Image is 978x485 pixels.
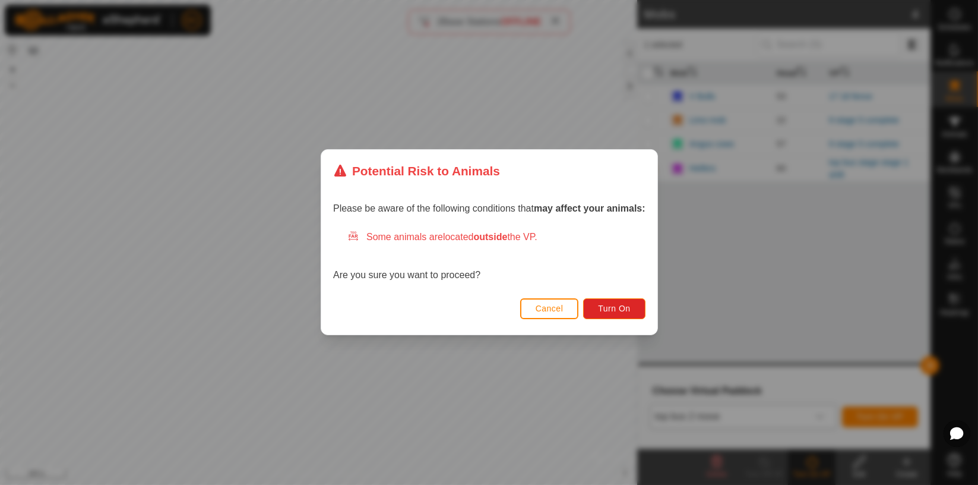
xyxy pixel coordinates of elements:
[473,232,507,242] strong: outside
[534,204,645,214] strong: may affect your animals:
[333,162,500,180] div: Potential Risk to Animals
[598,304,630,314] span: Turn On
[520,298,578,319] button: Cancel
[535,304,563,314] span: Cancel
[347,231,645,245] div: Some animals are
[443,232,537,242] span: located the VP.
[333,204,645,214] span: Please be aware of the following conditions that
[333,231,645,283] div: Are you sure you want to proceed?
[583,298,645,319] button: Turn On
